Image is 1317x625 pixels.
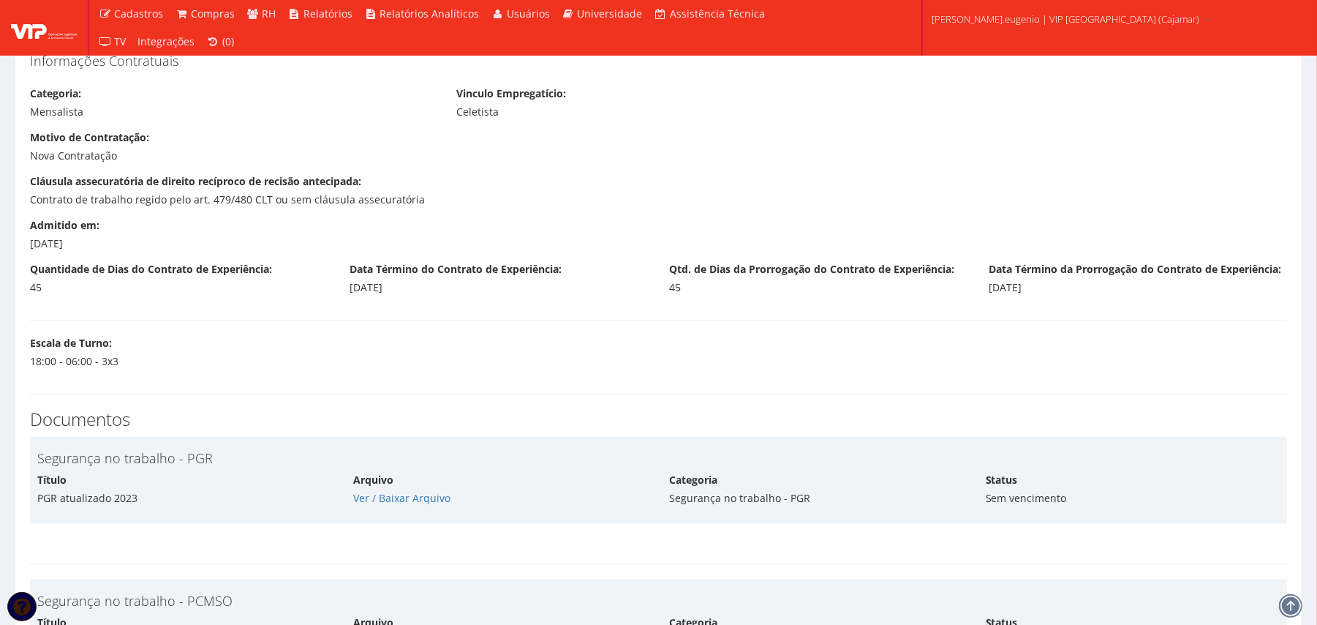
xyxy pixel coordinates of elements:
div: [DATE] [30,236,328,251]
span: Assistência Técnica [670,7,765,20]
a: Integrações [132,28,201,56]
div: Nova Contratação [30,149,434,163]
a: Ver / Baixar Arquivo [353,491,450,505]
label: Vinculo Empregatício: [456,86,566,101]
span: RH [263,7,276,20]
span: Compras [191,7,235,20]
label: Motivo de Contratação: [30,130,149,145]
label: Qtd. de Dias da Prorrogação do Contrato de Experiência: [670,262,955,277]
span: [PERSON_NAME].eugenio | VIP [GEOGRAPHIC_DATA] (Cajamar) [932,12,1199,26]
div: 45 [670,280,967,295]
label: Admitido em: [30,218,99,233]
img: logo [11,17,77,39]
div: Segurança no trabalho - PGR [670,491,964,506]
div: Contrato de trabalho regido pelo art. 479/480 CLT ou sem cláusula assecuratória [30,192,648,207]
label: Cláusula assecuratória de direito recíproco de recisão antecipada: [30,174,361,189]
div: Celetista [456,105,861,119]
div: [DATE] [350,280,647,295]
a: (0) [201,28,241,56]
label: Status [986,473,1018,487]
span: Relatórios [303,7,352,20]
a: TV [93,28,132,56]
label: Escala de Turno: [30,336,112,351]
span: TV [115,34,127,48]
h4: Informações Contratuais [30,54,1287,69]
div: 45 [30,280,328,295]
span: Usuários [507,7,550,20]
div: 18:00 - 06:00 - 3x3 [30,354,328,369]
div: PGR atualizado 2023 [37,491,331,506]
label: Arquivo [353,473,393,487]
span: Cadastros [115,7,164,20]
div: [DATE] [989,280,1287,295]
h4: Segurança no trabalho - PCMSO [37,594,1280,609]
h3: Documentos [30,410,1287,429]
label: Categoria: [30,86,81,101]
span: Relatórios Analíticos [380,7,480,20]
label: Título [37,473,67,487]
span: Integrações [138,34,195,48]
label: Data Término da Prorrogação do Contrato de Experiência: [989,262,1282,277]
div: Mensalista [30,105,434,119]
h4: Segurança no trabalho - PGR [37,452,1280,466]
span: Universidade [578,7,643,20]
span: (0) [222,34,234,48]
div: Sem vencimento [986,491,1280,506]
label: Categoria [670,473,718,487]
label: Quantidade de Dias do Contrato de Experiência: [30,262,272,277]
label: Data Término do Contrato de Experiência: [350,262,562,277]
